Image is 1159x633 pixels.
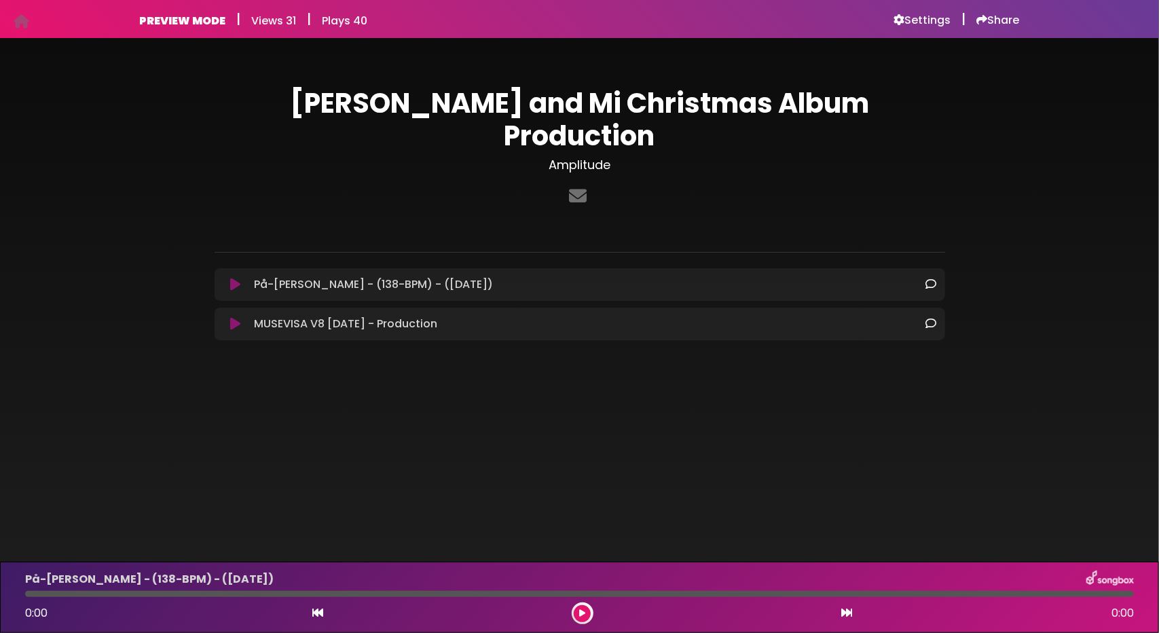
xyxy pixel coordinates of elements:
h6: Views 31 [252,14,297,27]
p: På-[PERSON_NAME] - (138-BPM) - ([DATE]) [254,276,493,293]
h6: PREVIEW MODE [140,14,226,27]
h3: Amplitude [215,158,945,173]
h6: Plays 40 [323,14,368,27]
p: MUSEVISA V8 [DATE] - Production [254,316,437,332]
h5: | [308,11,312,27]
h5: | [237,11,241,27]
a: Share [977,14,1020,27]
h5: | [962,11,966,27]
a: Settings [894,14,951,27]
h1: [PERSON_NAME] and Mi Christmas Album Production [215,87,945,152]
